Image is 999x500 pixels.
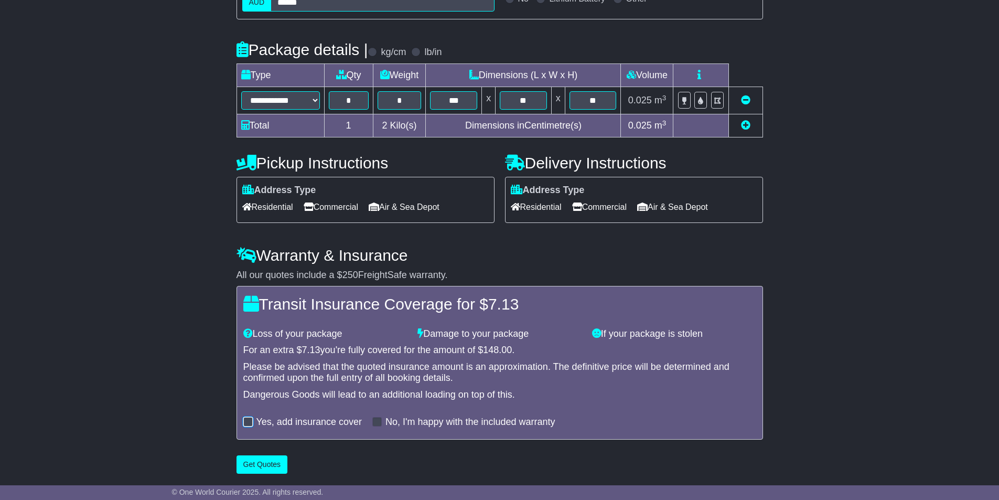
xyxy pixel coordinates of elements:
span: 250 [342,270,358,280]
td: Dimensions (L x W x H) [426,64,621,87]
label: No, I'm happy with the included warranty [385,417,555,428]
span: Commercial [572,199,627,215]
span: 2 [382,120,387,131]
h4: Warranty & Insurance [237,247,763,264]
td: Qty [324,64,373,87]
div: Loss of your package [238,328,413,340]
label: Address Type [242,185,316,196]
td: Kilo(s) [373,114,426,137]
span: © One World Courier 2025. All rights reserved. [172,488,324,496]
h4: Delivery Instructions [505,154,763,172]
span: 0.025 [628,120,652,131]
td: 1 [324,114,373,137]
label: Address Type [511,185,585,196]
span: 7.13 [488,295,519,313]
label: kg/cm [381,47,406,58]
span: 0.025 [628,95,652,105]
span: Commercial [304,199,358,215]
label: lb/in [424,47,442,58]
td: Dimensions in Centimetre(s) [426,114,621,137]
div: If your package is stolen [587,328,761,340]
span: Residential [242,199,293,215]
div: Dangerous Goods will lead to an additional loading on top of this. [243,389,756,401]
sup: 3 [662,119,667,127]
div: Please be advised that the quoted insurance amount is an approximation. The definitive price will... [243,361,756,384]
span: m [654,95,667,105]
h4: Transit Insurance Coverage for $ [243,295,756,313]
span: Air & Sea Depot [637,199,708,215]
h4: Package details | [237,41,368,58]
td: x [482,87,496,114]
td: x [551,87,565,114]
td: Type [237,64,324,87]
a: Remove this item [741,95,750,105]
td: Weight [373,64,426,87]
label: Yes, add insurance cover [256,417,362,428]
div: For an extra $ you're fully covered for the amount of $ . [243,345,756,356]
h4: Pickup Instructions [237,154,495,172]
button: Get Quotes [237,455,288,474]
sup: 3 [662,94,667,102]
span: 148.00 [483,345,512,355]
td: Volume [621,64,673,87]
span: Air & Sea Depot [369,199,439,215]
span: 7.13 [302,345,320,355]
a: Add new item [741,120,750,131]
span: Residential [511,199,562,215]
div: Damage to your package [412,328,587,340]
div: All our quotes include a $ FreightSafe warranty. [237,270,763,281]
td: Total [237,114,324,137]
span: m [654,120,667,131]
